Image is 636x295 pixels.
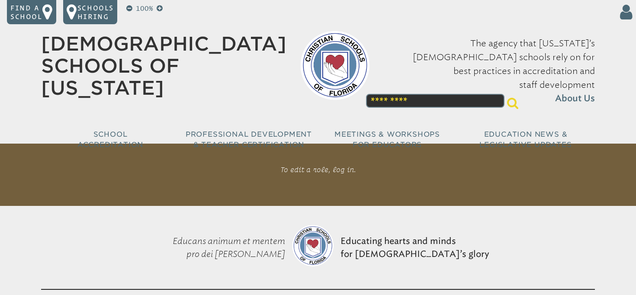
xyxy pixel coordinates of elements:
[300,31,369,100] img: csf-logo-web-colors.png
[41,32,286,99] a: [DEMOGRAPHIC_DATA] Schools of [US_STATE]
[292,225,334,266] img: csf-logo-web-colors.png
[337,213,493,282] p: Educating hearts and minds for [DEMOGRAPHIC_DATA]’s glory
[479,130,572,149] span: Education News & Legislative Updates
[77,130,143,149] span: School Accreditation
[143,213,289,282] p: Educans animum et mentem pro dei [PERSON_NAME]
[176,161,460,178] p: To edit a role, log in.
[134,3,155,14] p: 100%
[555,92,595,106] span: About Us
[186,130,312,149] span: Professional Development & Teacher Certification
[77,3,114,21] p: Schools Hiring
[10,3,42,21] p: Find a school
[334,130,440,149] span: Meetings & Workshops for Educators
[383,36,595,106] p: The agency that [US_STATE]’s [DEMOGRAPHIC_DATA] schools rely on for best practices in accreditati...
